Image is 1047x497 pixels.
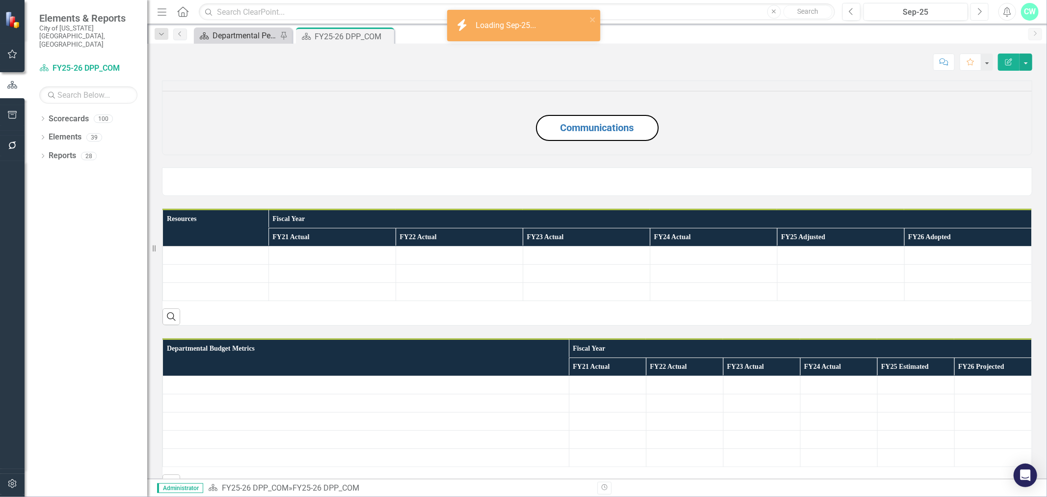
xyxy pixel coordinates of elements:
div: Open Intercom Messenger [1014,464,1037,487]
a: Reports [49,150,76,162]
a: Elements [49,132,81,143]
a: Departmental Performance Plans [196,29,277,42]
button: Search [783,5,832,19]
img: ClearPoint Strategy [5,11,22,28]
input: Search ClearPoint... [199,3,835,21]
small: City of [US_STATE][GEOGRAPHIC_DATA], [GEOGRAPHIC_DATA] [39,24,137,48]
button: close [590,14,596,25]
div: Departmental Performance Plans [213,29,277,42]
span: Search [797,7,818,15]
div: FY25-26 DPP_COM [315,30,392,43]
div: Sep-25 [867,6,965,18]
input: Search Below... [39,86,137,104]
div: Loading Sep-25... [476,20,538,31]
span: Elements & Reports [39,12,137,24]
a: FY25-26 DPP_COM [222,483,289,493]
button: CW [1021,3,1039,21]
div: 39 [86,133,102,141]
span: Administrator [157,483,203,493]
div: » [208,483,590,494]
button: Sep-25 [863,3,968,21]
div: FY25-26 DPP_COM [293,483,359,493]
div: 28 [81,152,97,160]
a: Scorecards [49,113,89,125]
div: 100 [94,114,113,123]
a: FY25-26 DPP_COM [39,63,137,74]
